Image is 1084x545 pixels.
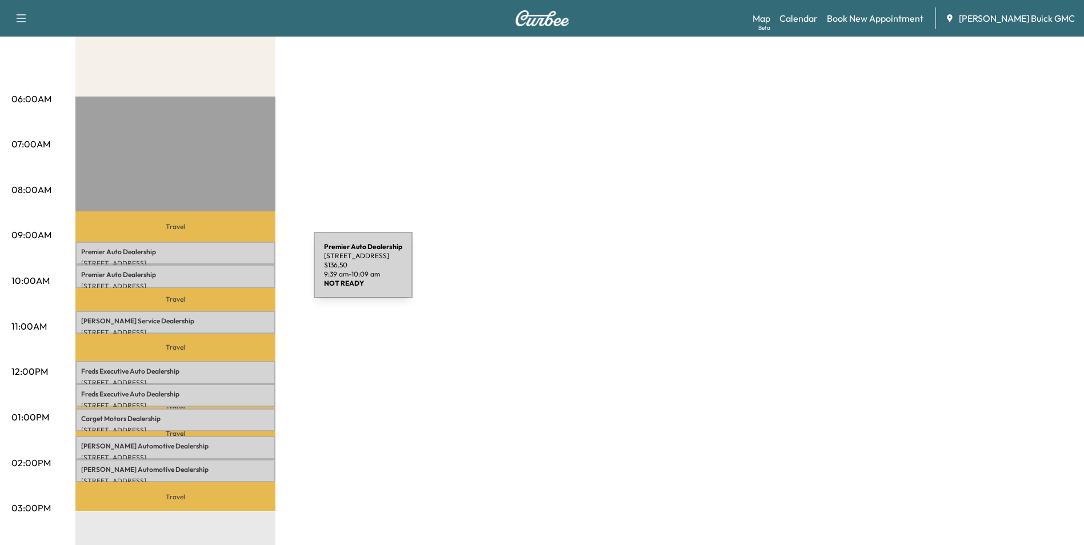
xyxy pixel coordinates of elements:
p: [STREET_ADDRESS] [81,282,270,291]
a: Calendar [779,11,818,25]
p: 03:00PM [11,501,51,515]
p: [STREET_ADDRESS] [81,378,270,387]
div: Beta [758,23,770,32]
p: Premier Auto Dealership [81,247,270,257]
p: [PERSON_NAME] Automotive Dealership [81,442,270,451]
a: MapBeta [753,11,770,25]
p: Travel [75,211,275,241]
p: [STREET_ADDRESS] [81,259,270,268]
p: 10:00AM [11,274,50,287]
img: Curbee Logo [515,10,570,26]
p: Travel [75,482,275,511]
p: Freds Executive Auto Dealership [81,367,270,376]
p: [STREET_ADDRESS] [81,426,270,435]
p: Travel [75,407,275,408]
p: Travel [75,431,275,436]
p: Travel [75,334,275,360]
span: [PERSON_NAME] Buick GMC [959,11,1075,25]
p: [STREET_ADDRESS] [81,328,270,337]
p: Travel [75,288,275,311]
p: 06:00AM [11,92,51,106]
p: [STREET_ADDRESS] [81,476,270,486]
p: Freds Executive Auto Dealership [81,390,270,399]
p: [STREET_ADDRESS] [81,401,270,410]
p: 01:00PM [11,410,49,424]
p: Premier Auto Dealership [81,270,270,279]
p: [STREET_ADDRESS] [81,453,270,462]
p: 08:00AM [11,183,51,197]
p: [PERSON_NAME] Automotive Dealership [81,465,270,474]
a: Book New Appointment [827,11,923,25]
p: 11:00AM [11,319,47,333]
p: 12:00PM [11,364,48,378]
p: 02:00PM [11,456,51,470]
p: Carget Motors Dealership [81,414,270,423]
p: [PERSON_NAME] Service Dealership [81,316,270,326]
p: 09:00AM [11,228,51,242]
p: 07:00AM [11,137,50,151]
